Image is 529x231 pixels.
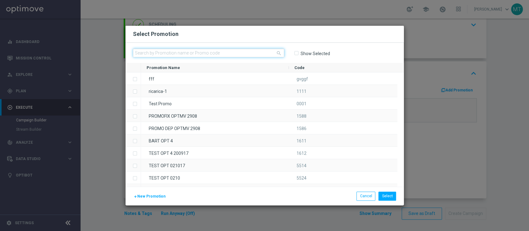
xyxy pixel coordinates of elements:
[126,72,141,85] div: Press SPACE to select this row.
[141,159,398,172] div: Press SPACE to select this row.
[300,51,330,56] label: Show Selected
[141,147,289,159] div: TEST OPT 4 200917
[126,85,141,97] div: Press SPACE to select this row.
[141,97,398,110] div: Press SPACE to select this row.
[133,193,166,200] button: New Promotion
[378,192,396,200] button: Select
[141,184,398,196] div: Press SPACE to select this row.
[126,134,141,147] div: Press SPACE to select this row.
[141,134,289,146] div: BART OPT 4
[141,172,289,184] div: TEST OPT 0210
[276,50,282,56] i: search
[133,30,179,38] h2: Select Promotion
[126,97,141,110] div: Press SPACE to select this row.
[141,97,289,109] div: Test Promo
[297,76,308,81] span: gvggf
[141,110,398,122] div: Press SPACE to select this row.
[126,159,141,172] div: Press SPACE to select this row.
[297,151,306,156] span: 1612
[294,65,305,70] span: Code
[141,85,289,97] div: ricarica-1
[297,126,306,131] span: 1586
[141,122,289,134] div: PROMO DEP OPTMV 2908
[141,159,289,171] div: TEST OPT 021017
[141,147,398,159] div: Press SPACE to select this row.
[141,122,398,134] div: Press SPACE to select this row.
[297,89,306,94] span: 1111
[137,194,165,198] span: New Promotion
[126,110,141,122] div: Press SPACE to select this row.
[133,49,284,57] input: Search by Promotion name or Promo code
[297,101,306,106] span: 0001
[297,114,306,119] span: 1588
[126,147,141,159] div: Press SPACE to select this row.
[297,163,306,168] span: 5514
[126,184,141,196] div: Press SPACE to select this row.
[297,138,306,143] span: 1611
[141,134,398,147] div: Press SPACE to select this row.
[126,122,141,134] div: Press SPACE to select this row.
[141,85,398,97] div: Press SPACE to select this row.
[141,72,289,85] div: fff
[126,172,141,184] div: Press SPACE to select this row.
[134,195,137,198] i: add
[141,110,289,122] div: PROMOFIX OPTMV 2908
[147,65,180,70] span: Promotion Name
[141,184,289,196] div: TEST OPT0310
[356,192,375,200] button: Cancel
[297,176,306,181] span: 5524
[141,72,398,85] div: Press SPACE to select this row.
[141,172,398,184] div: Press SPACE to select this row.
